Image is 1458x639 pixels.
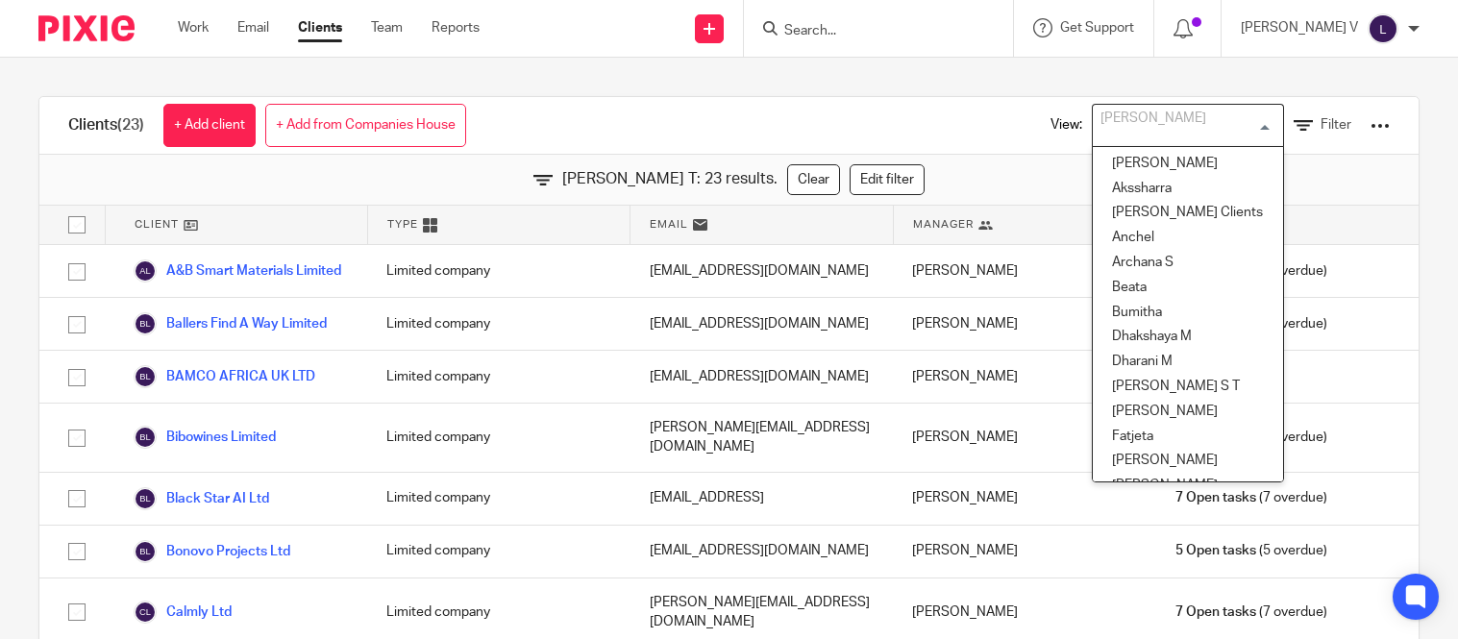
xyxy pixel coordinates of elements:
span: Filter [1321,118,1351,132]
span: (7 overdue) [1175,602,1327,622]
a: Email [237,18,269,37]
div: Limited company [367,526,630,578]
div: [PERSON_NAME] [893,404,1155,472]
h1: Clients [68,115,144,135]
p: [PERSON_NAME] V [1241,18,1358,37]
div: [PERSON_NAME] [893,298,1155,350]
li: [PERSON_NAME] [1093,449,1283,474]
img: svg%3E [134,426,157,449]
div: [EMAIL_ADDRESS][DOMAIN_NAME] [630,245,893,297]
a: Clients [298,18,342,37]
div: [PERSON_NAME][EMAIL_ADDRESS][DOMAIN_NAME] [630,404,893,472]
a: Clear [787,164,840,195]
li: Bumitha [1093,301,1283,326]
a: Black Star AI Ltd [134,487,269,510]
div: Limited company [367,245,630,297]
li: Anchel [1093,226,1283,251]
div: Limited company [367,298,630,350]
li: [PERSON_NAME] S T [1093,375,1283,400]
div: [EMAIL_ADDRESS][DOMAIN_NAME] [630,526,893,578]
div: Limited company [367,404,630,472]
li: [PERSON_NAME] [1093,474,1283,499]
a: Reports [432,18,480,37]
img: svg%3E [134,487,157,510]
a: Bibowines Limited [134,426,276,449]
span: (7 overdue) [1175,488,1327,507]
li: Akssharra [1093,177,1283,202]
li: Fatjeta [1093,425,1283,450]
li: [PERSON_NAME] [1093,400,1283,425]
img: svg%3E [134,312,157,335]
input: Search for option [1095,109,1273,142]
a: + Add from Companies House [265,104,466,147]
div: [EMAIL_ADDRESS][DOMAIN_NAME] [630,351,893,403]
div: View: [1022,97,1390,154]
div: [PERSON_NAME] [893,245,1155,297]
li: [PERSON_NAME] Clients [1093,201,1283,226]
span: Client [135,216,179,233]
span: 5 Open tasks [1175,541,1256,560]
a: A&B Smart Materials Limited [134,259,341,283]
span: 7 Open tasks [1175,602,1256,622]
a: BAMCO AFRICA UK LTD [134,365,315,388]
div: [PERSON_NAME] [893,526,1155,578]
input: Search [782,23,955,40]
span: Get Support [1060,21,1134,35]
div: [EMAIL_ADDRESS] [630,473,893,525]
img: svg%3E [134,365,157,388]
li: [PERSON_NAME] [1093,152,1283,177]
a: Work [178,18,209,37]
img: svg%3E [134,540,157,563]
li: Archana S [1093,251,1283,276]
img: Pixie [38,15,135,41]
span: [PERSON_NAME] T: 23 results. [562,168,778,190]
img: svg%3E [134,259,157,283]
a: Team [371,18,403,37]
span: 7 Open tasks [1175,488,1256,507]
span: Manager [913,216,974,233]
div: [EMAIL_ADDRESS][DOMAIN_NAME] [630,298,893,350]
input: Select all [59,207,95,243]
li: Beata [1093,276,1283,301]
img: svg%3E [1368,13,1398,44]
div: Search for option [1092,104,1284,147]
div: Limited company [367,351,630,403]
div: Limited company [367,473,630,525]
a: Edit filter [850,164,925,195]
span: (5 overdue) [1175,541,1327,560]
li: Dhakshaya M [1093,325,1283,350]
img: svg%3E [134,601,157,624]
a: Ballers Find A Way Limited [134,312,327,335]
span: Type [387,216,418,233]
div: [PERSON_NAME] [893,473,1155,525]
li: Dharani M [1093,350,1283,375]
a: + Add client [163,104,256,147]
span: (23) [117,117,144,133]
a: Bonovo Projects Ltd [134,540,290,563]
span: Email [650,216,688,233]
a: Calmly Ltd [134,601,232,624]
div: [PERSON_NAME] [893,351,1155,403]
